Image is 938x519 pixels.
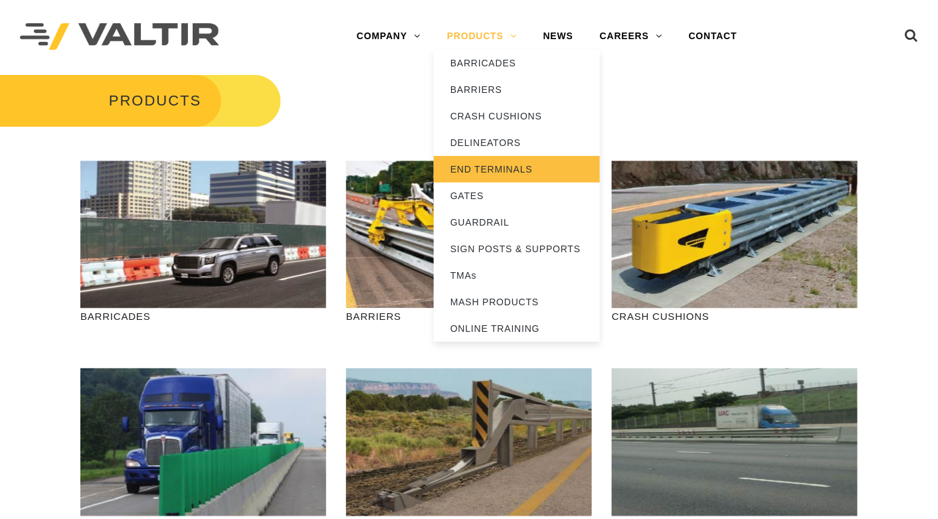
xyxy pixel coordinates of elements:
[434,129,600,156] a: DELINEATORS
[612,309,858,324] p: CRASH CUSHIONS
[434,103,600,129] a: CRASH CUSHIONS
[434,262,600,289] a: TMAs
[434,76,600,103] a: BARRIERS
[434,156,600,183] a: END TERMINALS
[434,23,530,50] a: PRODUCTS
[434,183,600,209] a: GATES
[80,309,326,324] p: BARRICADES
[434,50,600,76] a: BARRICADES
[20,23,219,50] img: Valtir
[434,315,600,342] a: ONLINE TRAINING
[676,23,751,50] a: CONTACT
[346,309,592,324] p: BARRIERS
[343,23,434,50] a: COMPANY
[530,23,587,50] a: NEWS
[434,289,600,315] a: MASH PRODUCTS
[434,236,600,262] a: SIGN POSTS & SUPPORTS
[587,23,676,50] a: CAREERS
[434,209,600,236] a: GUARDRAIL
